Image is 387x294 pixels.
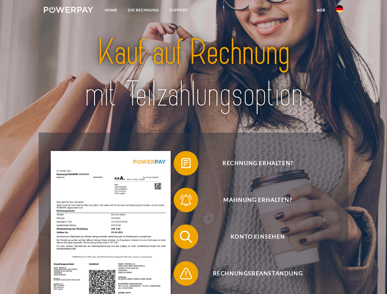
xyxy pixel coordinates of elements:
button: Rechnungsbeanstandung [174,261,333,286]
img: logo-powerpay-white.svg [44,7,93,13]
button: Konto einsehen [174,224,333,249]
span: Konto einsehen [183,224,333,249]
span: Rechnung erhalten? [183,151,333,175]
img: qb_warning.svg [178,266,194,281]
button: Rechnung erhalten? [174,151,333,175]
img: de [336,5,343,13]
img: qb_search.svg [178,229,194,244]
img: qb_bell.svg [178,192,194,208]
span: Mahnung erhalten? [183,188,333,212]
span: Rechnungsbeanstandung [183,261,333,286]
a: agb [312,5,331,16]
a: Home [100,5,123,16]
button: Mahnung erhalten? [174,188,333,212]
img: title-powerpay_de.svg [59,29,328,117]
img: qb_bill.svg [178,156,194,171]
a: DIE RECHNUNG [123,5,164,16]
a: SUPPORT [164,5,193,16]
